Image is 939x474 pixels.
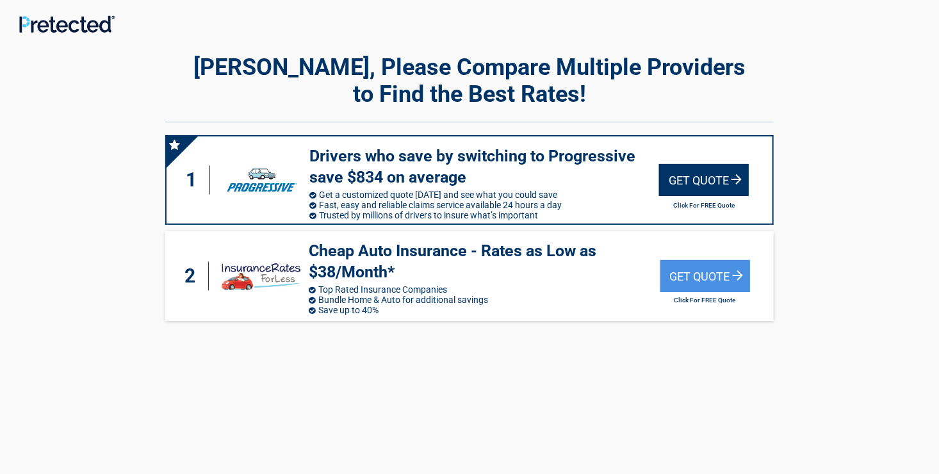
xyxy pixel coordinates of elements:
li: Save up to 40% [309,305,660,315]
div: Get Quote [659,164,749,196]
h2: Click For FREE Quote [660,297,750,304]
h3: Drivers who save by switching to Progressive save $834 on average [309,146,659,188]
img: progressive's logo [221,160,303,200]
div: 2 [178,262,209,291]
img: Main Logo [19,15,115,33]
h2: Click For FREE Quote [659,202,749,209]
li: Get a customized quote [DATE] and see what you could save [309,190,659,200]
li: Top Rated Insurance Companies [309,284,660,295]
div: Get Quote [660,260,750,292]
li: Bundle Home & Auto for additional savings [309,295,660,305]
h2: [PERSON_NAME], Please Compare Multiple Providers to Find the Best Rates! [165,54,774,108]
h3: Cheap Auto Insurance - Rates as Low as $38/Month* [309,241,660,282]
li: Trusted by millions of drivers to insure what’s important [309,210,659,220]
li: Fast, easy and reliable claims service available 24 hours a day [309,200,659,210]
img: insuranceratesforless's logo [220,256,302,296]
div: 1 [179,166,210,195]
